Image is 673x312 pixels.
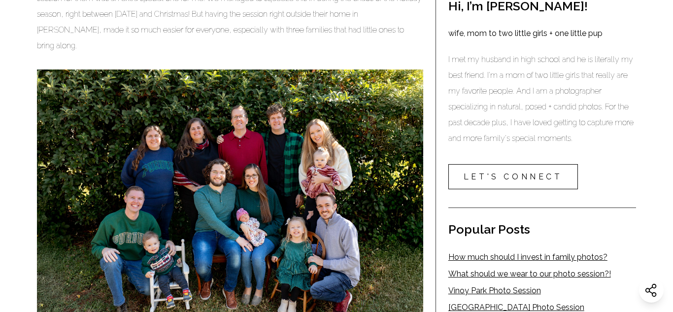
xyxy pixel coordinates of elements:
[448,285,636,297] a: Vinoy Park Photo Session
[448,28,636,39] h3: wife, mom to two little girls + one little pup
[448,268,636,280] a: What should we wear to our photo session?!
[448,251,636,263] a: How much should I invest in family photos?
[448,52,636,146] p: I met my husband in high school and he is literally my best friend. I'm a mom of two little girls...
[639,278,664,303] button: Share this website
[448,220,636,239] h2: Popular Posts
[448,164,578,189] a: LET'S CONNECT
